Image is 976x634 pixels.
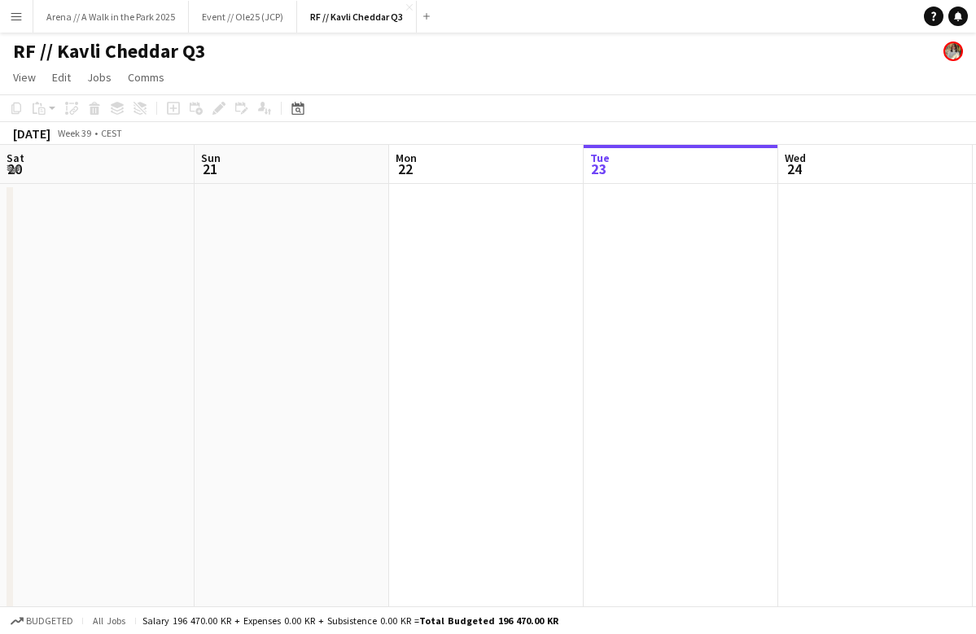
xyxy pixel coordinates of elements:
[33,1,189,33] button: Arena // A Walk in the Park 2025
[52,70,71,85] span: Edit
[90,614,129,627] span: All jobs
[87,70,112,85] span: Jobs
[54,127,94,139] span: Week 39
[419,614,558,627] span: Total Budgeted 196 470.00 KR
[396,151,417,165] span: Mon
[189,1,297,33] button: Event // Ole25 (JCP)
[782,160,806,178] span: 24
[7,151,24,165] span: Sat
[4,160,24,178] span: 20
[13,125,50,142] div: [DATE]
[588,160,610,178] span: 23
[943,42,963,61] app-user-avatar: Sara Torsnes
[393,160,417,178] span: 22
[297,1,417,33] button: RF // Kavli Cheddar Q3
[7,67,42,88] a: View
[199,160,221,178] span: 21
[81,67,118,88] a: Jobs
[128,70,164,85] span: Comms
[13,39,206,63] h1: RF // Kavli Cheddar Q3
[26,615,73,627] span: Budgeted
[8,612,76,630] button: Budgeted
[590,151,610,165] span: Tue
[101,127,122,139] div: CEST
[46,67,77,88] a: Edit
[785,151,806,165] span: Wed
[121,67,171,88] a: Comms
[13,70,36,85] span: View
[142,614,558,627] div: Salary 196 470.00 KR + Expenses 0.00 KR + Subsistence 0.00 KR =
[201,151,221,165] span: Sun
